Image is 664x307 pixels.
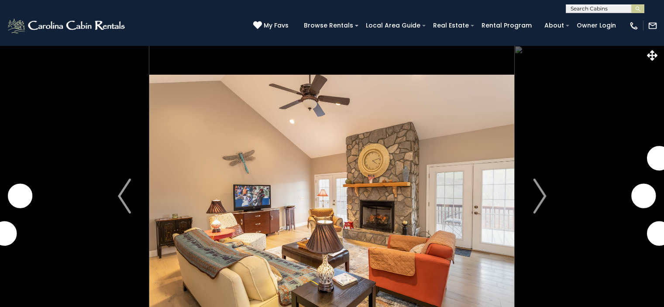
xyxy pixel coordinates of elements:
a: Real Estate [429,19,473,32]
a: Owner Login [572,19,620,32]
a: Rental Program [477,19,536,32]
a: About [540,19,568,32]
img: mail-regular-white.png [648,21,657,31]
a: My Favs [253,21,291,31]
img: White-1-2.png [7,17,127,34]
span: My Favs [264,21,289,30]
img: arrow [533,179,546,214]
img: arrow [118,179,131,214]
img: phone-regular-white.png [629,21,639,31]
a: Local Area Guide [361,19,425,32]
a: Browse Rentals [299,19,358,32]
